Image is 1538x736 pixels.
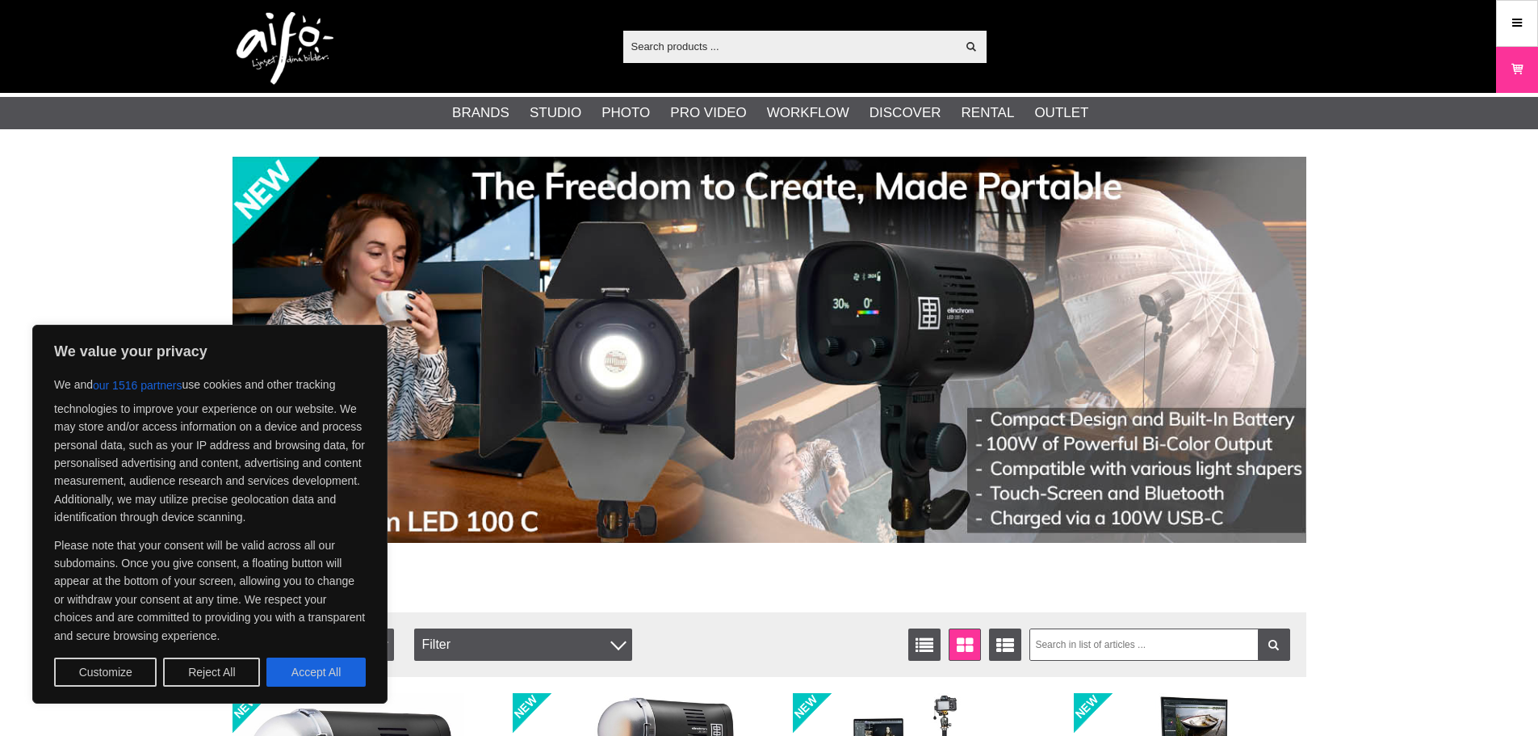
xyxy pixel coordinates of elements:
[949,629,981,661] a: Window
[54,658,157,687] button: Customize
[870,103,941,124] a: Discover
[266,658,366,687] button: Accept All
[1034,103,1088,124] a: Outlet
[1029,629,1290,661] input: Search in list of articles ...
[163,658,260,687] button: Reject All
[767,103,849,124] a: Workflow
[530,103,581,124] a: Studio
[670,103,746,124] a: Pro Video
[54,536,366,645] p: Please note that your consent will be valid across all our subdomains. Once you give consent, a f...
[93,371,182,400] button: our 1516 partners
[452,103,509,124] a: Brands
[962,103,1015,124] a: Rental
[237,12,333,85] img: logo.png
[414,629,632,661] div: Filter
[54,342,366,361] p: We value your privacy
[908,629,941,661] a: List
[601,103,650,124] a: Photo
[54,371,366,527] p: We and use cookies and other tracking technologies to improve your experience on our website. We ...
[32,325,388,704] div: We value your privacy
[233,157,1306,543] img: Ad:002 banner-elin-led100c11390x.jpg
[623,34,957,58] input: Search products ...
[989,629,1021,661] a: Extended list
[1258,629,1290,661] a: Filter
